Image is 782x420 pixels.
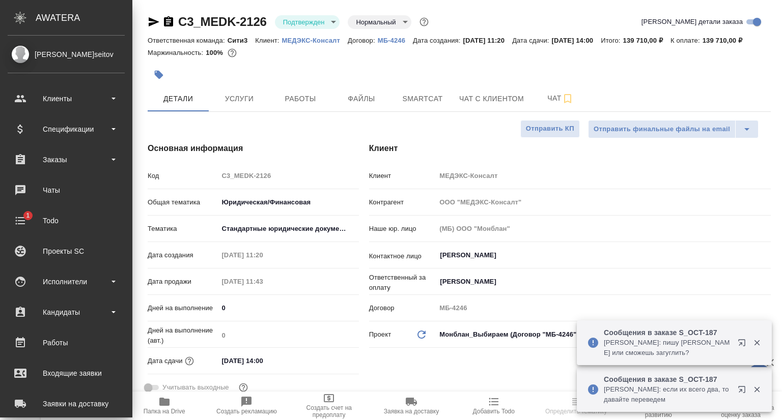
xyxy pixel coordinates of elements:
span: Smartcat [398,93,447,105]
a: Заявки на доставку [3,391,130,416]
span: Детали [154,93,203,105]
p: 100% [206,49,226,56]
p: К оплате: [671,37,703,44]
div: Монблан_Выбираем (Договор "МБ-4246", контрагент "ООО "МЕДЭКС-Консалт" ") [436,326,771,343]
div: Исполнители [8,274,125,289]
a: МБ-4246 [378,36,413,44]
button: Open [765,254,767,256]
button: Скопировать ссылку [162,16,175,28]
div: Подтвержден [275,15,340,29]
button: Доп статусы указывают на важность/срочность заказа [417,15,431,28]
p: Дата сдачи [148,356,183,366]
button: Если добавить услуги и заполнить их объемом, то дата рассчитается автоматически [183,354,196,368]
span: Чат с клиентом [459,93,524,105]
div: AWATERA [36,8,132,28]
span: Отправить финальные файлы на email [594,124,730,135]
p: Договор: [348,37,378,44]
input: Пустое поле [436,221,771,236]
button: Определить тематику [535,392,618,420]
button: Открыть в новой вкладке [732,379,756,404]
input: Пустое поле [436,195,771,209]
button: Закрыть [746,338,767,347]
p: МБ-4246 [378,37,413,44]
p: Общая тематика [148,197,218,207]
button: Открыть в новой вкладке [732,333,756,357]
span: Создать рекламацию [216,408,277,415]
p: Дата создания: [413,37,463,44]
p: Клиент: [255,37,282,44]
input: ✎ Введи что-нибудь [218,353,307,368]
div: Спецификации [8,122,125,137]
p: Контактное лицо [369,251,436,261]
p: Сообщения в заказе S_OCT-187 [604,327,731,338]
button: Добавить тэг [148,64,170,86]
p: 139 710,00 ₽ [623,37,671,44]
a: Проекты SC [3,238,130,264]
div: Чаты [8,183,125,198]
p: [PERSON_NAME]: пишу [PERSON_NAME] или сможешь загуглить? [604,338,731,358]
div: Работы [8,335,125,350]
input: Пустое поле [218,168,359,183]
button: Добавить Todo [453,392,535,420]
span: Создать счет на предоплату [294,404,364,418]
span: Работы [276,93,325,105]
p: Дата продажи [148,277,218,287]
div: Входящие заявки [8,366,125,381]
p: Сообщения в заказе S_OCT-187 [604,374,731,384]
a: C3_MEDK-2126 [178,15,267,28]
div: Подтвержден [348,15,411,29]
input: Пустое поле [218,274,307,289]
a: Чаты [3,177,130,203]
p: Дата создания [148,250,218,260]
a: Входящие заявки [3,361,130,386]
span: Услуги [215,93,264,105]
h4: Клиент [369,142,771,155]
p: [DATE] 14:00 [552,37,601,44]
span: Папка на Drive [144,408,185,415]
button: Создать рекламацию [206,392,288,420]
p: Дней на выполнение [148,303,218,313]
a: МЕДЭКС-Консалт [282,36,348,44]
span: Файлы [337,93,386,105]
button: Отправить финальные файлы на email [588,120,736,138]
button: 0.00 RUB; [226,46,239,59]
button: Open [765,281,767,283]
p: Контрагент [369,197,436,207]
div: Todo [8,213,125,228]
div: Кандидаты [8,305,125,320]
div: Юридическая/Финансовая [218,194,359,211]
span: Определить тематику [545,408,607,415]
div: Клиенты [8,91,125,106]
span: Добавить Todo [473,408,515,415]
p: Код [148,171,218,181]
button: Заявка на доставку [370,392,453,420]
input: Пустое поле [218,328,359,343]
p: 139 710,00 ₽ [703,37,750,44]
span: Заявка на доставку [384,408,439,415]
button: Создать счет на предоплату [288,392,370,420]
h4: Основная информация [148,142,328,155]
div: Заявки на доставку [8,396,125,411]
button: Нормальный [353,18,399,26]
button: Закрыть [746,385,767,394]
p: Тематика [148,224,218,234]
p: Дата сдачи: [512,37,551,44]
div: Стандартные юридические документы, договоры, уставы [218,220,359,237]
button: Папка на Drive [123,392,206,420]
div: Заказы [8,152,125,167]
div: Проекты SC [8,244,125,259]
input: Пустое поле [436,168,771,183]
span: Чат [536,92,585,105]
p: Итого: [601,37,623,44]
input: Пустое поле [436,301,771,315]
p: Наше юр. лицо [369,224,436,234]
input: Пустое поле [218,248,307,262]
p: МЕДЭКС-Консалт [282,37,348,44]
span: Отправить КП [526,123,574,135]
button: Подтвержден [280,18,328,26]
span: Учитывать выходные [162,382,229,393]
a: 1Todo [3,208,130,233]
button: Отправить КП [520,120,580,138]
p: Клиент [369,171,436,181]
div: split button [588,120,759,138]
